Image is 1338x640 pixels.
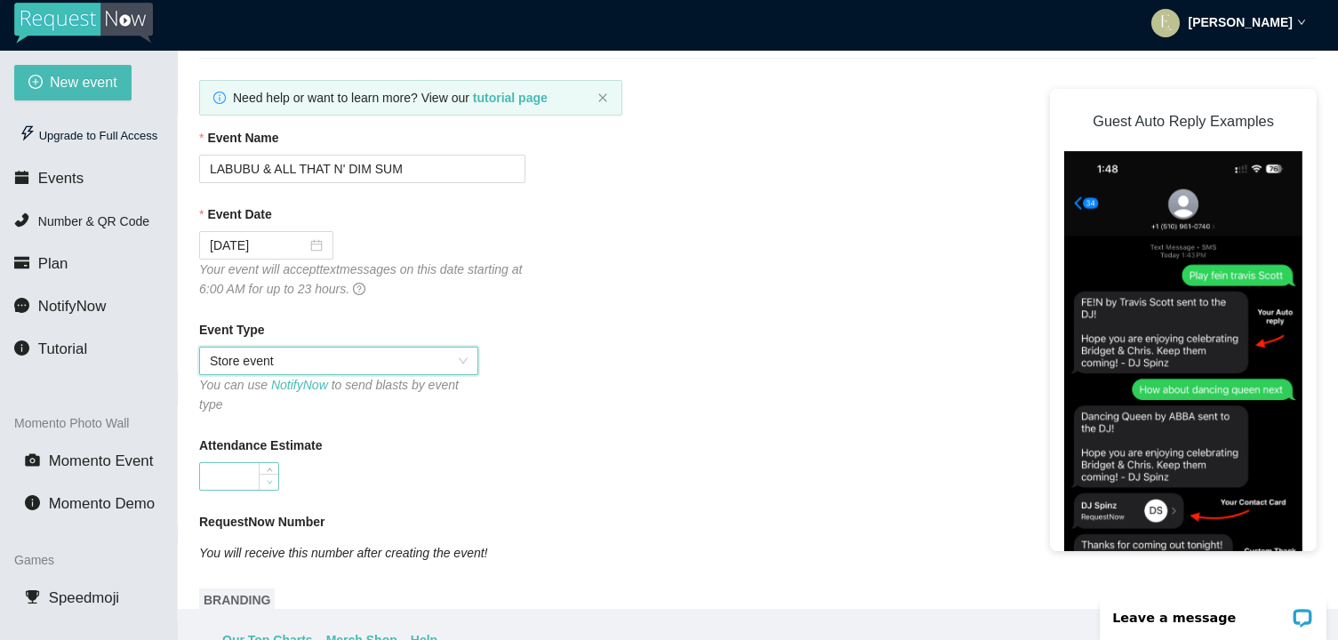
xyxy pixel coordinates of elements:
button: plus-circleNew event [14,65,132,100]
img: RequestNow [14,3,153,44]
span: up [264,464,275,475]
span: trophy [25,589,40,604]
span: Decrease Value [259,474,278,490]
strong: [PERSON_NAME] [1189,15,1293,29]
div: Upgrade to Full Access [14,118,163,154]
h3: Guest Auto Reply Examples [1064,103,1302,140]
input: Janet's and Mark's Wedding [199,155,525,183]
span: Momento Demo [49,495,155,512]
b: RequestNow Number [199,512,325,532]
button: close [597,92,608,104]
i: You will receive this number after creating the event! [199,546,488,560]
span: plus-circle [28,75,43,92]
b: Event Date [207,204,271,224]
span: Tutorial [38,340,87,357]
i: Your event will accept text messages on this date starting at 6:00 AM for up to 23 hours. [199,262,522,296]
img: ALV-UjXu6wa1l-uUADzcYVftC-MeoBE5jSb9XlhE9aygEVlO5RCSnwR19vyBNq-h0pB8hk3I9gOzWypJflGpfzR79zLukEjkQ... [1151,9,1180,37]
span: calendar [14,170,29,185]
span: New event [50,71,117,93]
input: 08/31/2025 [210,236,307,255]
span: credit-card [14,255,29,270]
span: Events [38,170,84,187]
span: Increase Value [259,463,278,474]
span: info-circle [25,495,40,510]
span: message [14,298,29,313]
b: Attendance Estimate [199,436,322,455]
b: Event Name [207,128,278,148]
div: You can use to send blasts by event type [199,375,478,414]
span: info-circle [14,340,29,356]
span: Store event [210,348,468,374]
span: info-circle [213,92,226,104]
span: Plan [38,255,68,272]
a: tutorial page [473,91,548,105]
span: down [1297,18,1306,27]
span: Need help or want to learn more? View our [233,91,548,105]
span: Number & QR Code [38,214,149,228]
iframe: LiveChat chat widget [1088,584,1338,640]
span: Speedmoji [49,589,119,606]
span: BRANDING [199,588,275,612]
a: NotifyNow [271,378,328,392]
span: Momento Event [49,452,154,469]
span: question-circle [353,283,365,295]
span: NotifyNow [38,298,106,315]
span: close [597,92,608,103]
b: Event Type [199,320,265,340]
span: down [264,477,275,488]
span: camera [25,452,40,468]
span: thunderbolt [20,125,36,141]
span: phone [14,212,29,228]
